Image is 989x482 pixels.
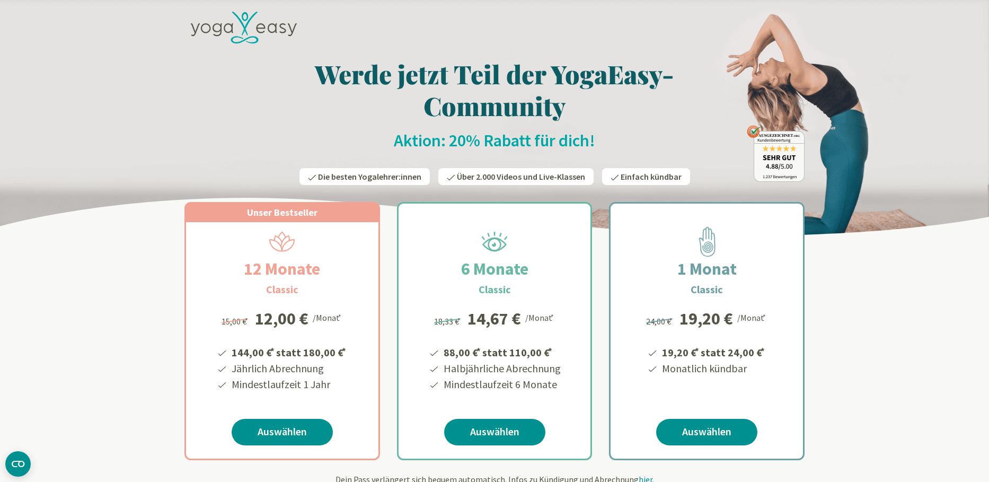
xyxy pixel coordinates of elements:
[660,361,766,376] li: Monatlich kündbar
[652,256,762,282] h2: 1 Monat
[457,171,585,182] span: Über 2.000 Videos und Live-Klassen
[444,419,545,445] a: Auswählen
[184,58,805,121] h1: Werde jetzt Teil der YogaEasy-Community
[525,310,555,324] div: /Monat
[442,343,561,361] li: 88,00 € statt 110,00 €
[247,206,317,218] span: Unser Bestseller
[442,361,561,376] li: Halbjährliche Abrechnung
[222,316,250,327] span: 15,00 €
[737,310,767,324] div: /Monat
[230,361,348,376] li: Jährlich Abrechnung
[621,171,682,182] span: Einfach kündbar
[230,376,348,392] li: Mindestlaufzeit 1 Jahr
[691,282,723,297] h3: Classic
[646,316,674,327] span: 24,00 €
[442,376,561,392] li: Mindestlaufzeit 6 Monate
[230,343,348,361] li: 144,00 € statt 180,00 €
[434,316,462,327] span: 18,33 €
[313,310,343,324] div: /Monat
[232,419,333,445] a: Auswählen
[436,256,554,282] h2: 6 Monate
[318,171,421,182] span: Die besten Yogalehrer:innen
[747,125,805,182] img: ausgezeichnet_badge.png
[218,256,346,282] h2: 12 Monate
[679,310,733,327] div: 19,20 €
[184,130,805,151] h2: Aktion: 20% Rabatt für dich!
[467,310,521,327] div: 14,67 €
[255,310,308,327] div: 12,00 €
[660,343,766,361] li: 19,20 € statt 24,00 €
[656,419,757,445] a: Auswählen
[5,451,31,477] button: CMP-Widget öffnen
[479,282,511,297] h3: Classic
[266,282,298,297] h3: Classic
